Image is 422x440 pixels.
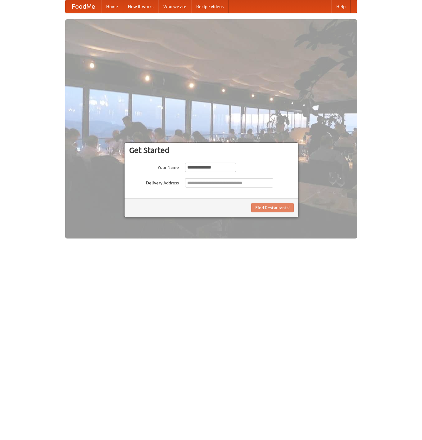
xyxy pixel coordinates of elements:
[191,0,229,13] a: Recipe videos
[129,146,294,155] h3: Get Started
[123,0,158,13] a: How it works
[158,0,191,13] a: Who we are
[251,203,294,212] button: Find Restaurants!
[331,0,351,13] a: Help
[129,163,179,170] label: Your Name
[66,0,101,13] a: FoodMe
[129,178,179,186] label: Delivery Address
[101,0,123,13] a: Home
